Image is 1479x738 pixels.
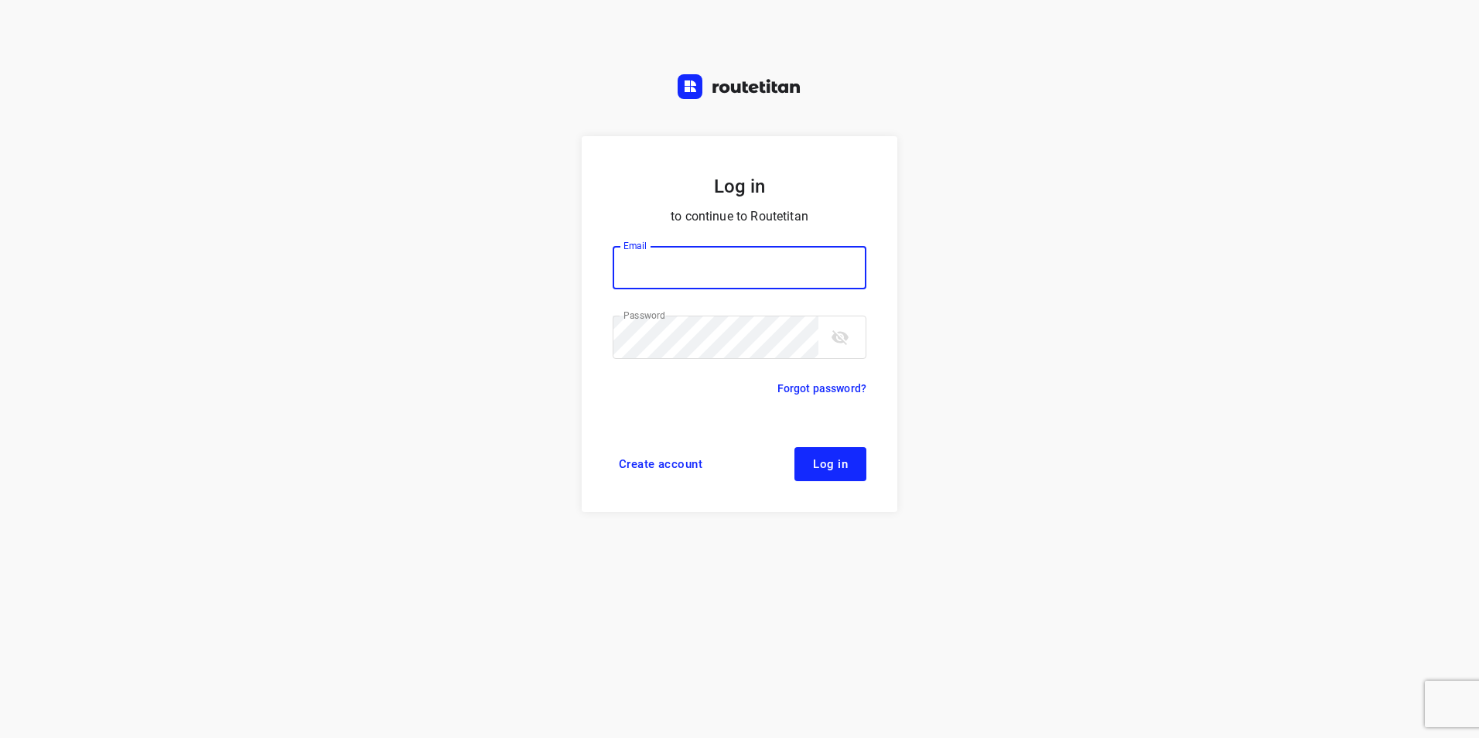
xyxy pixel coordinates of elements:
button: toggle password visibility [825,322,856,353]
img: Routetitan [678,74,801,99]
a: Forgot password? [777,379,866,398]
button: Log in [794,447,866,481]
span: Create account [619,458,702,470]
span: Log in [813,458,848,470]
h5: Log in [613,173,866,200]
a: Routetitan [678,74,801,103]
a: Create account [613,447,709,481]
p: to continue to Routetitan [613,206,866,227]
